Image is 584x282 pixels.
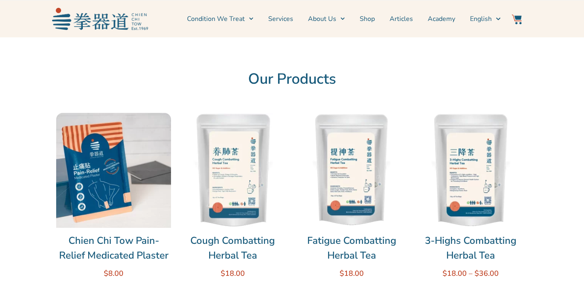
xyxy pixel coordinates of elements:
img: Cough Combatting Herbal Tea [175,113,290,228]
a: Chien Chi Tow Pain-Relief Medicated Plaster [56,233,171,263]
span: English [470,14,492,24]
a: Cough Combatting Herbal Tea [175,233,290,263]
a: Articles [390,9,413,29]
bdi: 8.00 [104,268,123,278]
a: Condition We Treat [187,9,253,29]
img: Fatigue Combatting Herbal Tea [294,113,409,228]
span: $ [443,268,447,278]
h2: Our Products [56,70,528,88]
bdi: 18.00 [221,268,245,278]
img: Chien Chi Tow Pain-Relief Medicated Plaster [56,113,171,228]
a: Services [268,9,293,29]
a: Shop [360,9,375,29]
a: About Us [308,9,345,29]
span: – [469,268,472,278]
bdi: 36.00 [474,268,499,278]
img: Website Icon-03 [512,14,522,24]
span: $ [104,268,108,278]
a: Academy [428,9,455,29]
a: Fatigue Combatting Herbal Tea [294,233,409,263]
nav: Menu [152,9,501,29]
span: $ [221,268,225,278]
a: 3-Highs Combatting Herbal Tea [413,233,528,263]
span: $ [474,268,479,278]
bdi: 18.00 [340,268,364,278]
bdi: 18.00 [443,268,467,278]
span: $ [340,268,344,278]
img: 3-Highs Combatting Herbal Tea [413,113,528,228]
a: Switch to English [470,9,500,29]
